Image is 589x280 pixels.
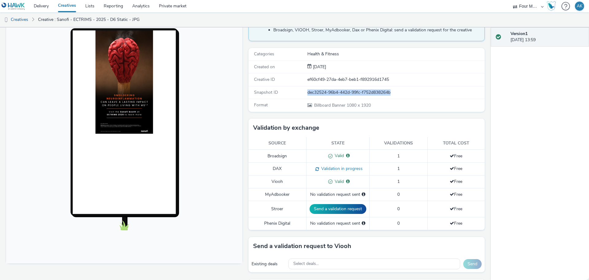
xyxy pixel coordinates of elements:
[254,51,274,57] span: Categories
[310,191,366,198] div: No validation request sent
[450,153,462,159] span: Free
[252,261,285,267] div: Existing deals
[314,102,371,108] span: 1080 x 1920
[293,261,319,266] span: Select deals...
[310,220,366,227] div: No validation request sent
[362,220,365,227] div: Please select a deal below and click on Send to send a validation request to Phenix Digital.
[307,77,484,83] div: ef60cf49-27da-4eb7-beb1-f892916d1745
[310,204,366,214] button: Send a validation request
[248,163,306,175] td: DAX
[253,123,319,132] h3: Validation by exchange
[427,137,485,150] th: Total cost
[248,201,306,217] td: Stroer
[510,31,584,43] div: [DATE] 13:59
[248,188,306,201] td: MyAdbooker
[450,179,462,184] span: Free
[35,12,143,27] a: Creative : Sanofi - ECTRIMS - 2025 - D6 Static - JPG
[450,191,462,197] span: Free
[333,179,344,184] span: Valid
[397,191,400,197] span: 0
[3,17,9,23] img: dooh
[397,166,400,172] span: 1
[577,2,583,11] div: AK
[273,27,481,33] li: Broadsign, VIOOH, Stroer, MyAdbooker, Dax or Phenix Digital: send a validation request for the cr...
[254,102,268,108] span: Format
[314,102,347,108] span: Billboard Banner
[307,51,484,57] div: Health & Fitness
[306,137,369,150] th: State
[397,220,400,226] span: 0
[547,1,556,11] img: Hawk Academy
[254,89,278,95] span: Snapshot ID
[307,89,484,96] div: dec32524-96b4-442d-99fc-f752d838264b
[362,191,365,198] div: Please select a deal below and click on Send to send a validation request to MyAdbooker.
[312,64,326,70] span: [DATE]
[333,153,344,159] span: Valid
[248,175,306,188] td: Viooh
[312,64,326,70] div: Creation 19 September 2025, 13:59
[253,242,351,251] h3: Send a validation request to Viooh
[248,150,306,163] td: Broadsign
[450,166,462,172] span: Free
[397,153,400,159] span: 1
[450,220,462,226] span: Free
[248,137,306,150] th: Source
[254,64,275,70] span: Created on
[319,166,363,172] span: Validation in progress
[397,206,400,212] span: 0
[248,217,306,230] td: Phenix Digital
[369,137,427,150] th: Validations
[510,31,528,37] strong: Version 1
[2,2,25,10] img: undefined Logo
[463,259,482,269] button: Send
[89,19,147,122] img: Advertisement preview
[450,206,462,212] span: Free
[547,1,558,11] a: Hawk Academy
[254,77,275,82] span: Creative ID
[397,179,400,184] span: 1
